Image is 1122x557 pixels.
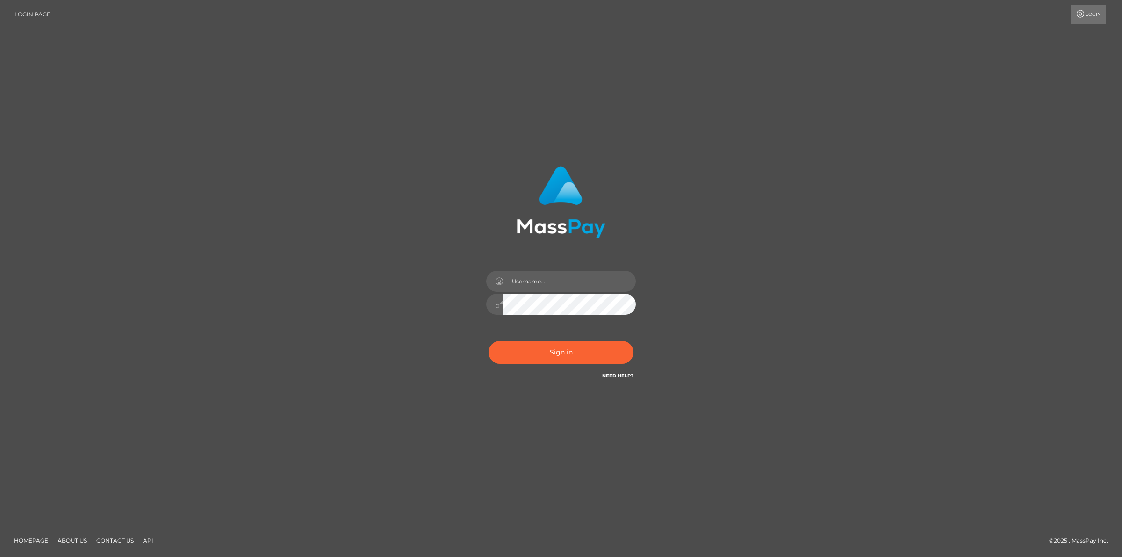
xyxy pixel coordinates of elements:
input: Username... [503,271,636,292]
a: About Us [54,533,91,548]
a: Login Page [14,5,50,24]
a: Login [1071,5,1106,24]
a: Contact Us [93,533,137,548]
div: © 2025 , MassPay Inc. [1049,535,1115,546]
img: MassPay Login [517,166,605,238]
a: API [139,533,157,548]
a: Need Help? [602,373,633,379]
button: Sign in [489,341,633,364]
a: Homepage [10,533,52,548]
